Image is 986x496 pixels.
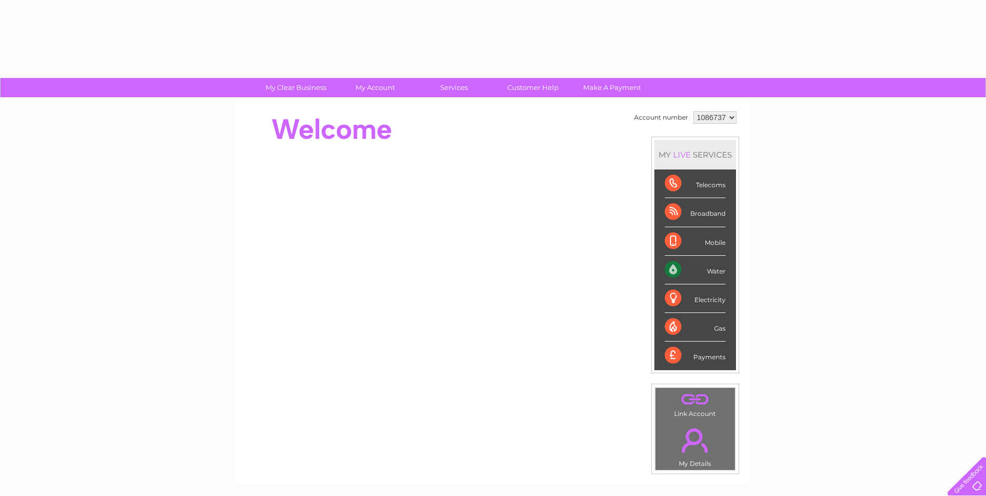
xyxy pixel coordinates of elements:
div: Payments [665,342,726,370]
a: Make A Payment [569,78,655,97]
a: . [658,422,732,459]
div: Water [665,256,726,284]
a: My Clear Business [253,78,339,97]
a: Services [411,78,497,97]
div: Electricity [665,284,726,313]
td: My Details [655,420,735,471]
a: My Account [332,78,418,97]
div: Broadband [665,198,726,227]
a: . [658,390,732,409]
div: MY SERVICES [654,140,736,169]
div: LIVE [671,150,693,160]
div: Mobile [665,227,726,256]
a: Customer Help [490,78,576,97]
div: Gas [665,313,726,342]
td: Link Account [655,387,735,420]
td: Account number [632,109,691,126]
div: Telecoms [665,169,726,198]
